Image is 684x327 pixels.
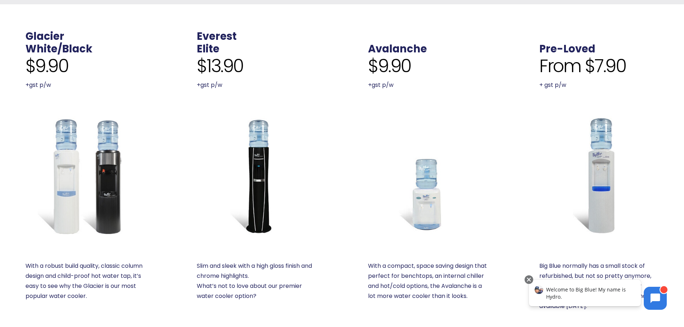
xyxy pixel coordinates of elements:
[25,80,145,90] p: +gst p/w
[197,42,219,56] a: Elite
[539,29,542,43] span: .
[25,55,69,77] span: $9.90
[539,80,659,90] p: + gst p/w
[197,29,237,43] a: Everest
[368,261,487,301] p: With a compact, space saving design that perfect for benchtops, an internal chiller and hot/cold ...
[197,261,316,301] p: Slim and sleek with a high gloss finish and chrome highlights. What’s not to love about our premi...
[197,55,243,77] span: $13.90
[197,80,316,90] p: +gst p/w
[25,29,64,43] a: Glacier
[197,116,316,235] a: Fill your own Everest Elite
[539,42,595,56] a: Pre-Loved
[539,116,659,235] a: Refurbished
[368,55,411,77] span: $9.90
[25,261,145,301] p: With a robust build quality, classic column design and child-proof hot water tap, it’s easy to se...
[539,55,626,77] span: From $7.90
[539,261,659,311] p: Big Blue normally has a small stock of refurbished, but not so pretty anymore, ex-lease water coo...
[521,274,674,317] iframe: Chatbot
[25,42,92,56] a: White/Black
[368,42,427,56] a: Avalanche
[368,80,487,90] p: +gst p/w
[368,29,371,43] span: .
[368,116,487,235] a: Avalanche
